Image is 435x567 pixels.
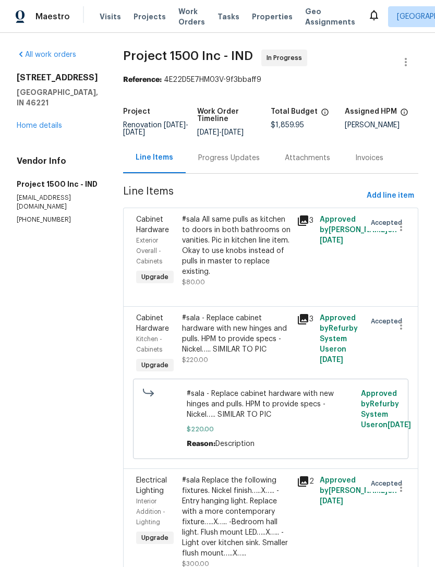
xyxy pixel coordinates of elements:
[371,316,406,327] span: Accepted
[123,50,253,62] span: Project 1500 Inc - IND
[305,6,355,27] span: Geo Assignments
[134,11,166,22] span: Projects
[136,152,173,163] div: Line Items
[17,194,98,211] p: [EMAIL_ADDRESS][DOMAIN_NAME]
[187,424,355,435] span: $220.00
[182,475,291,559] div: #sala Replace the following fixtures. Nickel finish…..X….. -Entry hanging light. Replace with a m...
[187,440,215,448] span: Reason:
[215,440,255,448] span: Description
[123,122,188,136] span: -
[252,11,293,22] span: Properties
[400,108,408,122] span: The hpm assigned to this work order.
[182,313,291,355] div: #sala - Replace cabinet hardware with new hinges and pulls. HPM to provide specs - Nickel….. SIMI...
[187,389,355,420] span: #sala - Replace cabinet hardware with new hinges and pulls. HPM to provide specs - Nickel….. SIMI...
[198,153,260,163] div: Progress Updates
[17,51,76,58] a: All work orders
[320,216,397,244] span: Approved by [PERSON_NAME] on
[371,478,406,489] span: Accepted
[17,179,98,189] h5: Project 1500 Inc - IND
[136,498,165,525] span: Interior Addition - Lighting
[345,108,397,115] h5: Assigned HPM
[136,216,169,234] span: Cabinet Hardware
[197,129,219,136] span: [DATE]
[123,76,162,83] b: Reference:
[197,108,271,123] h5: Work Order Timeline
[271,108,318,115] h5: Total Budget
[361,390,411,429] span: Approved by Refurby System User on
[355,153,383,163] div: Invoices
[123,122,188,136] span: Renovation
[178,6,205,27] span: Work Orders
[362,186,418,206] button: Add line item
[321,108,329,122] span: The total cost of line items that have been proposed by Opendoor. This sum includes line items th...
[367,189,414,202] span: Add line item
[17,156,98,166] h4: Vendor Info
[197,129,244,136] span: -
[320,356,343,364] span: [DATE]
[320,477,397,505] span: Approved by [PERSON_NAME] on
[17,73,98,83] h2: [STREET_ADDRESS]
[123,129,145,136] span: [DATE]
[320,315,358,364] span: Approved by Refurby System User on
[297,475,313,488] div: 2
[182,279,205,285] span: $80.00
[35,11,70,22] span: Maestro
[182,561,209,567] span: $300.00
[136,315,169,332] span: Cabinet Hardware
[345,122,419,129] div: [PERSON_NAME]
[222,129,244,136] span: [DATE]
[123,108,150,115] h5: Project
[320,237,343,244] span: [DATE]
[271,122,304,129] span: $1,859.95
[164,122,186,129] span: [DATE]
[217,13,239,20] span: Tasks
[17,215,98,224] p: [PHONE_NUMBER]
[136,336,162,353] span: Kitchen - Cabinets
[285,153,330,163] div: Attachments
[136,237,162,264] span: Exterior Overall - Cabinets
[137,272,173,282] span: Upgrade
[137,360,173,370] span: Upgrade
[388,421,411,429] span: [DATE]
[136,477,167,494] span: Electrical Lighting
[17,122,62,129] a: Home details
[297,214,313,227] div: 3
[137,533,173,543] span: Upgrade
[320,498,343,505] span: [DATE]
[297,313,313,325] div: 3
[182,214,291,277] div: #sala All same pulls as kitchen to doors in both bathrooms on vanities. Pic in kitchen line item....
[371,218,406,228] span: Accepted
[267,53,306,63] span: In Progress
[100,11,121,22] span: Visits
[123,186,362,206] span: Line Items
[123,75,418,85] div: 4E22D5E7HM03V-9f3bbaff9
[17,87,98,108] h5: [GEOGRAPHIC_DATA], IN 46221
[182,357,208,363] span: $220.00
